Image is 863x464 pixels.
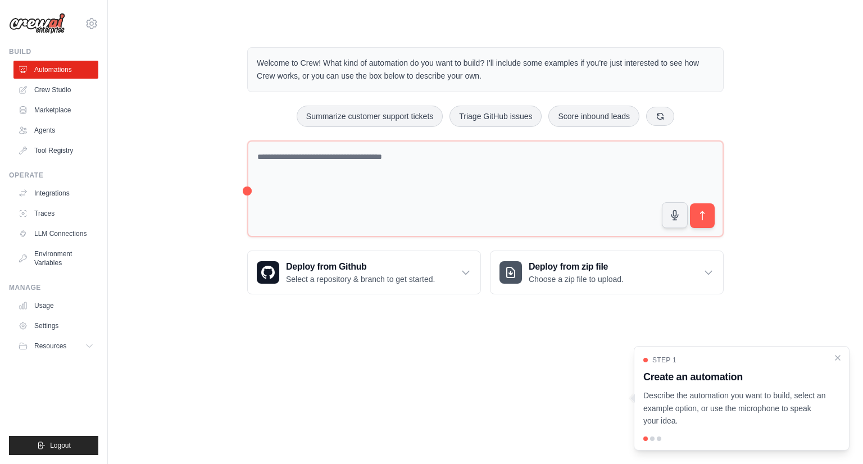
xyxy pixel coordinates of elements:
[257,57,714,83] p: Welcome to Crew! What kind of automation do you want to build? I'll include some examples if you'...
[297,106,443,127] button: Summarize customer support tickets
[652,356,676,365] span: Step 1
[13,142,98,160] a: Tool Registry
[13,101,98,119] a: Marketplace
[833,353,842,362] button: Close walkthrough
[286,260,435,274] h3: Deploy from Github
[643,389,826,427] p: Describe the automation you want to build, select an example option, or use the microphone to spe...
[13,61,98,79] a: Automations
[13,225,98,243] a: LLM Connections
[13,245,98,272] a: Environment Variables
[13,184,98,202] a: Integrations
[548,106,639,127] button: Score inbound leads
[9,47,98,56] div: Build
[529,260,624,274] h3: Deploy from zip file
[9,13,65,34] img: Logo
[643,369,826,385] h3: Create an automation
[286,274,435,285] p: Select a repository & branch to get started.
[529,274,624,285] p: Choose a zip file to upload.
[50,441,71,450] span: Logout
[449,106,542,127] button: Triage GitHub issues
[13,297,98,315] a: Usage
[13,337,98,355] button: Resources
[34,342,66,351] span: Resources
[13,81,98,99] a: Crew Studio
[13,121,98,139] a: Agents
[13,317,98,335] a: Settings
[9,283,98,292] div: Manage
[13,204,98,222] a: Traces
[9,171,98,180] div: Operate
[9,436,98,455] button: Logout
